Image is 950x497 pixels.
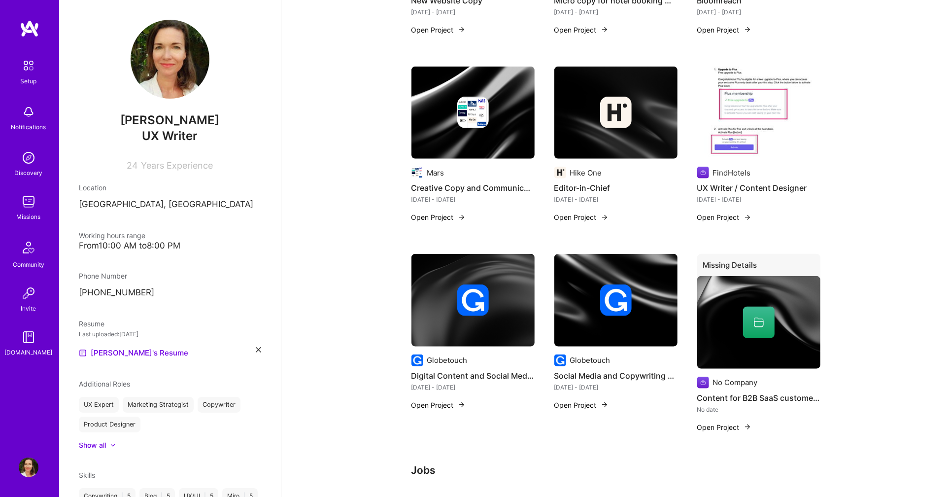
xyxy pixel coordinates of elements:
div: Location [79,182,261,193]
img: cover [554,254,678,347]
img: Company logo [600,284,632,316]
div: Last uploaded: [DATE] [79,329,261,339]
div: No date [697,404,820,415]
div: FindHotels [713,168,751,178]
div: Community [13,259,44,270]
button: Open Project [554,400,609,410]
div: [DATE] - [DATE] [411,194,535,205]
img: Resume [79,349,87,357]
div: Missing Details [697,254,820,280]
img: arrow-right [458,401,466,409]
img: arrow-right [601,213,609,221]
span: Years Experience [141,160,213,171]
div: Setup [21,76,37,86]
div: [DOMAIN_NAME] [5,347,53,357]
button: Open Project [697,25,751,35]
i: icon Close [256,347,261,353]
div: [DATE] - [DATE] [554,382,678,392]
div: [DATE] - [DATE] [697,7,820,17]
span: Working hours range [79,231,145,240]
div: UX Expert [79,397,119,413]
button: Open Project [554,25,609,35]
img: Invite [19,284,38,303]
div: [DATE] - [DATE] [554,7,678,17]
button: Open Project [411,212,466,222]
img: Community [17,236,40,259]
img: arrow-right [744,213,751,221]
img: Company logo [457,284,489,316]
img: Company logo [411,167,423,178]
img: arrow-right [601,26,609,34]
h4: UX Writer / Content Designer [697,181,820,194]
div: Marketing Strategist [123,397,194,413]
img: bell [19,102,38,122]
img: Company logo [697,167,709,178]
h4: Content for B2B SaaS customer data platform using AI [697,391,820,404]
button: Open Project [411,400,466,410]
div: Mars [427,168,444,178]
p: [PHONE_NUMBER] [79,287,261,299]
img: Company logo [457,97,489,128]
button: Open Project [554,212,609,222]
img: guide book [19,327,38,347]
img: UX Writer / Content Designer [697,67,820,159]
img: teamwork [19,192,38,212]
h4: Digital Content and Social Media Specialist [411,369,535,382]
div: Hike One [570,168,602,178]
img: Company logo [411,355,423,366]
span: Skills [79,471,95,479]
div: No Company [713,377,758,388]
img: cover [411,254,535,347]
h4: Creative Copy and Communications Consultant [411,181,535,194]
a: [PERSON_NAME]'s Resume [79,347,188,359]
button: Open Project [697,422,751,432]
span: Phone Number [79,272,127,280]
div: [DATE] - [DATE] [411,7,535,17]
span: [PERSON_NAME] [79,113,261,128]
div: [DATE] - [DATE] [697,194,820,205]
div: Globetouch [427,355,468,365]
img: arrow-right [744,26,751,34]
h3: Jobs [411,464,820,476]
img: cover [554,67,678,159]
div: Notifications [11,122,46,132]
img: arrow-right [601,401,609,409]
img: arrow-right [744,423,751,431]
div: Show all [79,440,106,450]
span: Additional Roles [79,380,130,388]
img: Company logo [600,97,632,128]
div: Product Designer [79,417,140,432]
button: Open Project [697,212,751,222]
a: User Avatar [16,458,41,477]
h4: Editor-in-Chief [554,181,678,194]
h4: Social Media and Copywriting at [GEOGRAPHIC_DATA] [554,369,678,382]
img: Company logo [697,377,709,389]
img: cover [697,276,820,369]
img: cover [411,67,535,159]
button: Open Project [411,25,466,35]
span: 24 [127,160,138,171]
div: Globetouch [570,355,611,365]
div: Discovery [15,168,43,178]
div: Copywriter [198,397,240,413]
div: Invite [21,303,36,314]
img: logo [20,20,39,37]
p: [GEOGRAPHIC_DATA], [GEOGRAPHIC_DATA] [79,199,261,211]
img: discovery [19,148,38,168]
img: Company logo [554,355,566,366]
div: [DATE] - [DATE] [554,194,678,205]
img: arrow-right [458,26,466,34]
img: User Avatar [19,458,38,477]
img: User Avatar [131,20,209,99]
img: Company logo [554,167,566,178]
img: arrow-right [458,213,466,221]
span: Resume [79,319,104,328]
div: From 10:00 AM to 8:00 PM [79,241,261,251]
div: Missions [17,212,41,222]
img: setup [18,55,39,76]
span: UX Writer [142,129,198,143]
div: [DATE] - [DATE] [411,382,535,392]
